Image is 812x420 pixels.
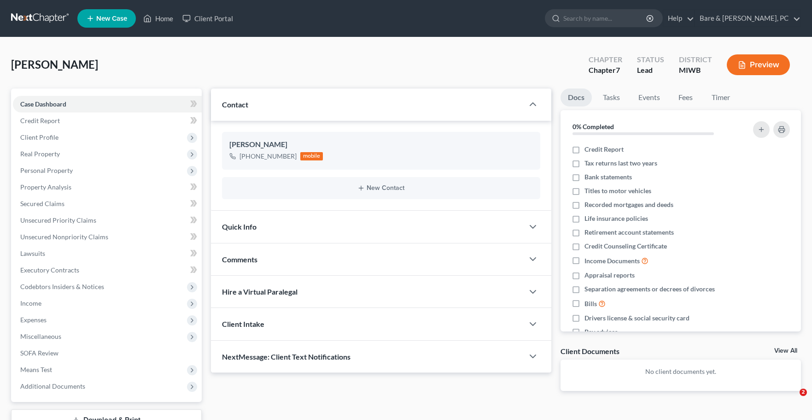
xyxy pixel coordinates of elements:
[637,54,664,65] div: Status
[13,262,202,278] a: Executory Contracts
[584,172,632,182] span: Bank statements
[631,89,667,106] a: Events
[584,228,674,237] span: Retirement account statements
[572,123,614,130] strong: 0% Completed
[800,389,807,396] span: 2
[584,271,635,280] span: Appraisal reports
[584,214,648,223] span: Life insurance policies
[589,65,622,76] div: Chapter
[222,255,257,264] span: Comments
[584,314,689,323] span: Drivers license & social security card
[20,133,58,141] span: Client Profile
[240,152,297,161] div: [PHONE_NUMBER]
[20,100,66,108] span: Case Dashboard
[13,195,202,212] a: Secured Claims
[11,58,98,71] span: [PERSON_NAME]
[20,382,85,390] span: Additional Documents
[13,229,202,245] a: Unsecured Nonpriority Claims
[596,89,627,106] a: Tasks
[663,10,694,27] a: Help
[20,249,45,257] span: Lawsuits
[229,184,533,192] button: New Contact
[20,150,60,158] span: Real Property
[679,54,712,65] div: District
[222,287,298,296] span: Hire a Virtual Paralegal
[96,15,127,22] span: New Case
[20,349,58,357] span: SOFA Review
[20,233,108,241] span: Unsecured Nonpriority Claims
[20,166,73,174] span: Personal Property
[13,112,202,129] a: Credit Report
[563,10,648,27] input: Search by name...
[584,200,673,209] span: Recorded mortgages and deeds
[727,54,790,75] button: Preview
[20,200,64,207] span: Secured Claims
[13,345,202,361] a: SOFA Review
[13,212,202,229] a: Unsecured Priority Claims
[679,65,712,76] div: MIWB
[178,10,238,27] a: Client Portal
[13,179,202,195] a: Property Analysis
[616,65,620,74] span: 7
[637,65,664,76] div: Lead
[561,89,592,106] a: Docs
[20,366,52,373] span: Means Test
[20,283,104,290] span: Codebtors Insiders & Notices
[222,319,264,328] span: Client Intake
[781,389,803,411] iframe: Intercom live chat
[584,159,657,168] span: Tax returns last two years
[139,10,178,27] a: Home
[561,346,619,356] div: Client Documents
[20,332,61,340] span: Miscellaneous
[20,316,47,324] span: Expenses
[222,352,351,361] span: NextMessage: Client Text Notifications
[584,256,640,266] span: Income Documents
[568,367,794,376] p: No client documents yet.
[584,299,597,308] span: Bills
[20,183,71,191] span: Property Analysis
[222,222,257,231] span: Quick Info
[13,245,202,262] a: Lawsuits
[20,299,41,307] span: Income
[584,284,715,294] span: Separation agreements or decrees of divorces
[671,89,701,106] a: Fees
[704,89,737,106] a: Timer
[13,96,202,112] a: Case Dashboard
[695,10,800,27] a: Bare & [PERSON_NAME], PC
[20,216,96,224] span: Unsecured Priority Claims
[584,186,651,195] span: Titles to motor vehicles
[589,54,622,65] div: Chapter
[229,139,533,150] div: [PERSON_NAME]
[20,117,60,124] span: Credit Report
[300,152,323,160] div: mobile
[222,100,248,109] span: Contact
[20,266,79,274] span: Executory Contracts
[584,242,667,251] span: Credit Counseling Certificate
[584,145,624,154] span: Credit Report
[774,348,797,354] a: View All
[584,327,618,337] span: Pay advices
